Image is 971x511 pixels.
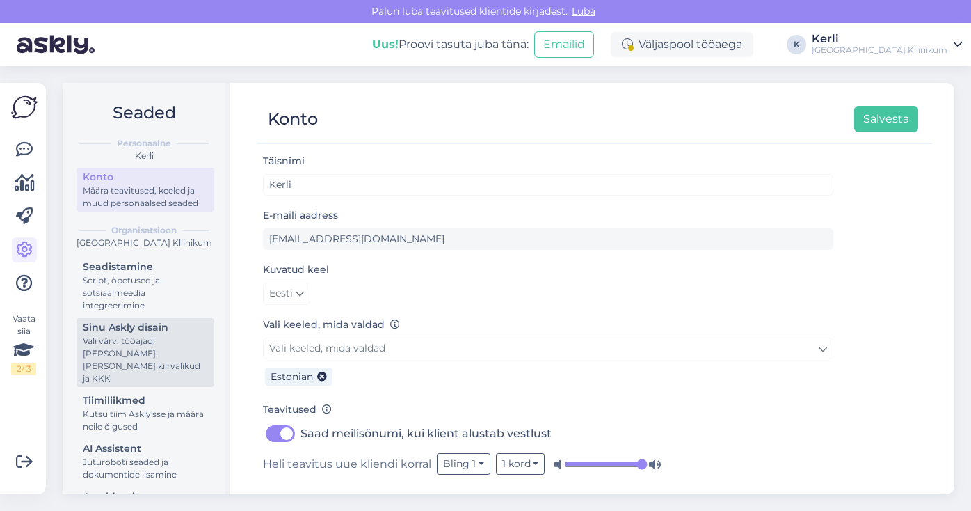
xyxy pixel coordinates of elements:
[77,391,214,435] a: TiimiliikmedKutsu tiim Askly'sse ja määra neile õigused
[263,174,833,196] input: Sisesta nimi
[83,274,208,312] div: Script, õpetused ja sotsiaalmeedia integreerimine
[787,35,806,54] div: K
[74,100,214,126] h2: Seaded
[300,423,552,445] label: Saad meilisõnumi, kui klient alustab vestlust
[11,313,36,375] div: Vaata siia
[263,317,400,332] label: Vali keeled, mida valdad
[263,283,310,305] a: Eesti
[534,31,594,58] button: Emailid
[812,45,947,56] div: [GEOGRAPHIC_DATA] Kliinikum
[83,184,208,210] div: Määra teavitused, keeled ja muud personaalsed seaded
[263,154,305,168] label: Täisnimi
[263,453,833,475] div: Heli teavitus uue kliendi korral
[83,393,208,408] div: Tiimiliikmed
[83,335,208,385] div: Vali värv, tööajad, [PERSON_NAME], [PERSON_NAME] kiirvalikud ja KKK
[83,489,208,504] div: Arveldamine
[77,318,214,387] a: Sinu Askly disainVali värv, tööajad, [PERSON_NAME], [PERSON_NAME] kiirvalikud ja KKK
[77,258,214,314] a: SeadistamineScript, õpetused ja sotsiaalmeedia integreerimine
[11,363,36,375] div: 2 / 3
[117,137,171,150] b: Personaalne
[568,5,600,17] span: Luba
[269,286,293,301] span: Eesti
[263,208,338,223] label: E-maili aadress
[11,94,38,120] img: Askly Logo
[611,32,753,57] div: Väljaspool tööaega
[83,456,208,481] div: Juturoboti seaded ja dokumentide lisamine
[83,260,208,274] div: Seadistamine
[437,453,490,475] button: Bling 1
[83,320,208,335] div: Sinu Askly disain
[83,408,208,433] div: Kutsu tiim Askly'sse ja määra neile õigused
[263,228,833,250] input: Sisesta e-maili aadress
[372,36,529,53] div: Proovi tasuta juba täna:
[111,224,177,237] b: Organisatsioon
[263,402,332,417] label: Teavitused
[812,33,963,56] a: Kerli[GEOGRAPHIC_DATA] Kliinikum
[74,237,214,249] div: [GEOGRAPHIC_DATA] Kliinikum
[268,106,318,132] div: Konto
[83,441,208,456] div: AI Assistent
[77,168,214,212] a: KontoMäära teavitused, keeled ja muud personaalsed seaded
[74,150,214,162] div: Kerli
[263,262,329,277] label: Kuvatud keel
[83,170,208,184] div: Konto
[77,439,214,483] a: AI AssistentJuturoboti seaded ja dokumentide lisamine
[372,38,399,51] b: Uus!
[263,338,833,359] a: Vali keeled, mida valdad
[269,342,385,354] span: Vali keeled, mida valdad
[271,370,313,383] span: Estonian
[496,453,545,475] button: 1 kord
[854,106,918,132] button: Salvesta
[812,33,947,45] div: Kerli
